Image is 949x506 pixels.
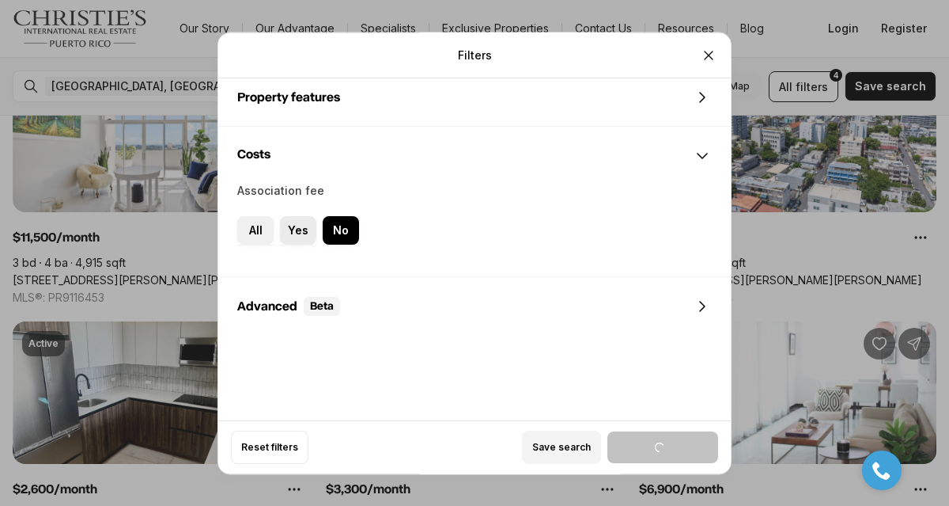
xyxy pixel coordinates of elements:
[237,148,270,161] span: Costs
[218,278,731,335] div: AdvancedBeta
[237,91,340,104] span: Property features
[241,441,298,454] span: Reset filters
[522,431,601,464] button: Save search
[323,216,359,245] label: No
[280,216,316,245] label: Yes
[237,297,340,316] div: Advanced
[237,185,712,197] span: Association fee
[218,69,731,126] div: Property features
[458,48,492,61] p: Filters
[231,431,308,464] button: Reset filters
[218,127,731,185] div: Costs
[693,39,724,70] button: Close
[218,185,731,276] div: Costs
[532,441,591,454] span: Save search
[237,216,274,245] label: All
[310,300,334,313] span: Beta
